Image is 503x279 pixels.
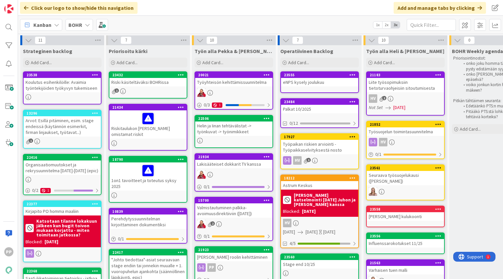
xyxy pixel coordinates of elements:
[281,181,358,190] div: Astrum Keskus
[281,254,358,269] div: 23560Stage end 10/25
[32,187,38,194] span: 0 / 2
[24,207,101,215] div: Kirjapito PO homma maaliin
[366,48,444,54] span: Työn alla Heli & Iina
[27,111,101,116] div: 13296
[294,193,356,207] b: [PERSON_NAME] katselmointi [DATE] Juhon ja [PERSON_NAME] kanssa
[284,73,358,77] div: 23555
[367,78,444,92] div: Liite työsopimuksiin tietoturvaohjeisiin sitoutumisesta
[382,22,391,28] span: 2x
[40,188,51,193] div: 1
[4,247,13,256] div: PP
[195,78,272,86] div: Työyhteisön kehittämissuunnitelma
[24,201,101,215] div: 22377Kirjapito PO homma maaliin
[33,21,51,29] span: Kanban
[27,73,101,77] div: 23538
[284,176,358,180] div: 18212
[112,250,187,255] div: 22417
[370,207,444,212] div: 23558
[292,36,303,44] span: 7
[109,157,187,162] div: 18790
[45,238,58,245] div: [DATE]
[195,247,272,261] div: 21923[PERSON_NAME] roolin kehittäminen
[281,134,358,154] div: 17927Työpaikan riskien arviointi - Työpaikkaselvityksestä nosto
[197,220,206,228] img: JS
[391,22,400,28] span: 3x
[452,48,503,54] span: BOHR Weekly agenda
[367,121,444,136] div: 21852Työsuojelun toimintasuunnitelma
[281,72,358,86] div: 23555eNPS kysely joulukuu
[109,162,187,191] div: 1on1 tavoitteet ja toteutus syksy 2025
[281,175,358,190] div: 18212Astrum Keskus
[195,263,272,272] div: PP
[115,88,119,93] span: 1
[195,116,272,121] div: 22506
[112,105,187,110] div: 21434
[195,197,272,203] div: 15700
[109,250,187,255] div: 22417
[24,72,101,92] div: 23538Koulutus esihenkilöille: Avaimia työntekijöiden työkyvyn tukemiseen
[109,110,187,139] div: Riskitaulukon [PERSON_NAME] omistamat riskit
[109,48,147,54] span: Priorisoitu kärki
[281,156,358,165] div: HV
[281,140,358,154] div: Työpaikan riskien arviointi - Työpaikkaselvityksestä nosto
[370,73,444,77] div: 21183
[195,154,272,168] div: 21934Lakisääteiset dokkarit TV kanssa
[306,229,318,235] span: [DATE]
[367,187,444,196] div: IH
[198,198,272,203] div: 15700
[195,253,272,261] div: [PERSON_NAME] roolin kehittäminen
[36,219,99,237] b: Katsotaan tilanne lokakuun jälkeen kun bugit toivon mukaan korjattu - miten toimitaan jatkossa?
[109,235,187,243] div: 0/1
[367,171,444,185] div: Seuraava työsuojelukausi ([PERSON_NAME])
[211,221,215,226] span: 2
[24,155,101,175] div: 22416Organisaatiomuutokset ja rekrysuunnitelma [DATE]-[DATE] (epic)
[27,202,101,206] div: 22377
[284,100,358,104] div: 23484
[284,135,358,139] div: 17927
[29,139,33,143] span: 1
[281,78,358,86] div: eNPS kysely joulukuu
[195,160,272,168] div: Lakisääteiset dokkarit TV kanssa
[14,1,30,9] span: Support
[35,36,46,44] span: 11
[374,60,395,65] span: Add Card...
[195,170,272,179] div: JS
[195,220,272,228] div: JS
[379,138,387,146] div: HV
[204,102,210,108] span: 0 / 3
[293,156,302,165] div: HV
[121,36,132,44] span: 7
[281,72,358,78] div: 23555
[195,183,272,191] div: 0/1
[24,110,101,137] div: 13296Arvot: Esillä pitäminen, esim. stage endeissä (käytännön esimerkit, firman linjaukset, työta...
[24,78,101,92] div: Koulutus esihenkilöille: Avaimia työntekijöiden työkyvyn tukemiseen
[24,72,101,78] div: 23538
[198,155,272,159] div: 21934
[288,60,309,65] span: Add Card...
[195,247,272,253] div: 21923
[212,102,222,108] div: 1
[283,219,291,227] div: HV
[367,233,444,248] div: 23556Influenssarokotukset 11/25
[367,127,444,136] div: Työsuojelun toimintasuunnitelma
[375,151,382,158] span: 0 / 1
[34,3,36,8] div: 1
[367,266,444,274] div: Varhaisen tuen malli
[112,73,187,77] div: 23432
[302,208,316,215] div: [DATE]
[195,72,272,86] div: 20021Työyhteisön kehittämissuunnitelma
[407,19,456,31] input: Quick Filter...
[367,260,444,274] div: 21563Varhaisen tuen malli
[24,155,101,160] div: 22416
[370,261,444,265] div: 21563
[323,229,335,235] div: [DATE]
[206,36,217,44] span: 10
[367,72,444,78] div: 21183
[373,22,382,28] span: 1x
[369,187,377,196] img: IH
[4,266,13,275] img: avatar
[369,94,377,103] div: HV
[207,263,216,272] div: PP
[195,48,273,54] span: Työn alla Pekka & Juhani
[4,4,13,13] img: Visit kanbanzone.com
